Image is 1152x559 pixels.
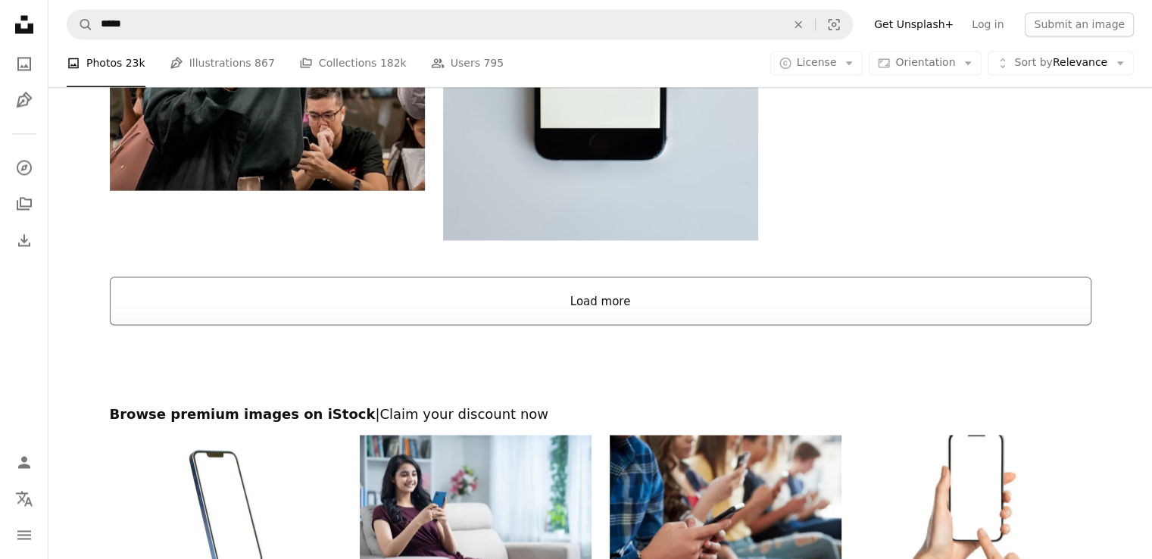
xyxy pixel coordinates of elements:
[375,405,548,421] span: | Claim your discount now
[9,225,39,255] a: Download History
[1025,12,1134,36] button: Submit an image
[9,189,39,219] a: Collections
[9,9,39,42] a: Home — Unsplash
[816,10,852,39] button: Visual search
[770,52,863,76] button: License
[110,404,1091,423] h2: Browse premium images on iStock
[865,12,963,36] a: Get Unsplash+
[9,483,39,514] button: Language
[110,276,1091,325] button: Load more
[431,39,504,88] a: Users 795
[380,55,407,72] span: 182k
[483,55,504,72] span: 795
[1014,57,1052,69] span: Sort by
[782,10,815,39] button: Clear
[9,520,39,550] button: Menu
[9,85,39,115] a: Illustrations
[299,39,407,88] a: Collections 182k
[9,152,39,183] a: Explore
[67,9,853,39] form: Find visuals sitewide
[895,57,955,69] span: Orientation
[1014,56,1107,71] span: Relevance
[869,52,982,76] button: Orientation
[170,39,275,88] a: Illustrations 867
[254,55,275,72] span: 867
[988,52,1134,76] button: Sort byRelevance
[67,10,93,39] button: Search Unsplash
[9,447,39,477] a: Log in / Sign up
[797,57,837,69] span: License
[963,12,1013,36] a: Log in
[9,48,39,79] a: Photos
